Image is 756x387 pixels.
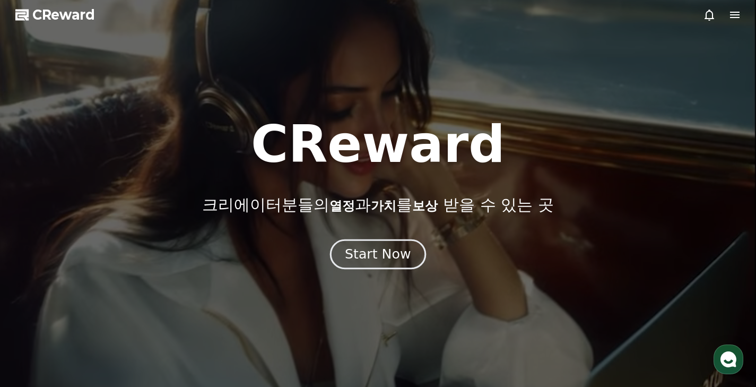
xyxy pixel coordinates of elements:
[15,6,95,23] a: CReward
[33,315,40,323] span: 홈
[251,119,505,170] h1: CReward
[3,299,70,325] a: 홈
[371,199,396,213] span: 가치
[70,299,137,325] a: 대화
[137,299,204,325] a: 설정
[164,315,177,323] span: 설정
[32,6,95,23] span: CReward
[412,199,438,213] span: 보상
[329,199,355,213] span: 열정
[345,245,411,263] div: Start Now
[330,239,426,269] button: Start Now
[202,195,553,214] p: 크리에이터분들의 과 를 받을 수 있는 곳
[332,251,424,261] a: Start Now
[97,315,110,324] span: 대화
